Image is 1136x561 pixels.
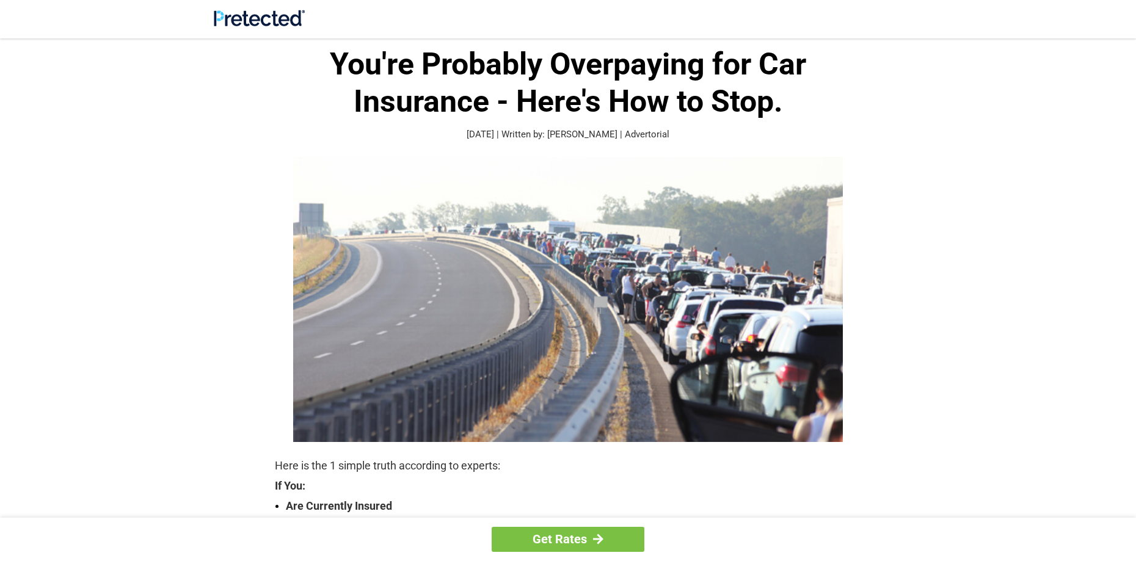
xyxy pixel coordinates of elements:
[214,17,305,29] a: Site Logo
[275,46,861,120] h1: You're Probably Overpaying for Car Insurance - Here's How to Stop.
[214,10,305,26] img: Site Logo
[275,480,861,491] strong: If You:
[286,515,861,532] strong: Are Over The Age Of [DEMOGRAPHIC_DATA]
[275,128,861,142] p: [DATE] | Written by: [PERSON_NAME] | Advertorial
[275,457,861,474] p: Here is the 1 simple truth according to experts:
[286,498,861,515] strong: Are Currently Insured
[492,527,644,552] a: Get Rates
